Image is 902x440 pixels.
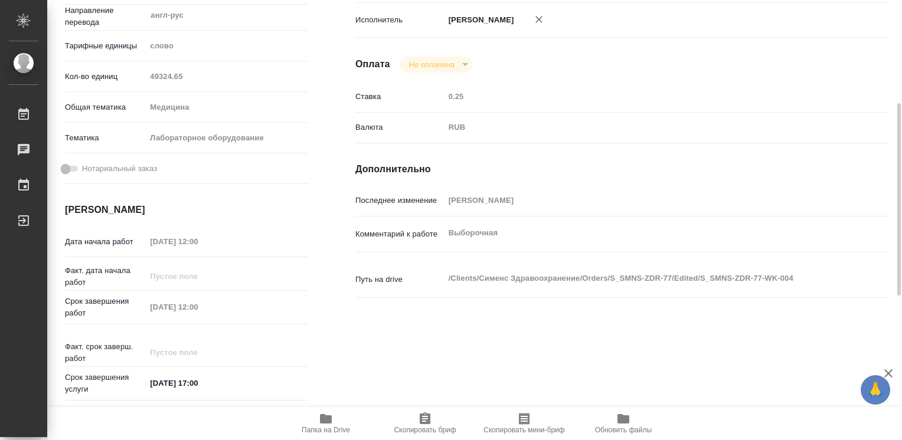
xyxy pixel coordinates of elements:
p: Исполнитель [355,14,445,26]
p: Ставка [355,91,445,103]
p: Последнее изменение [355,195,445,206]
input: Пустое поле [445,88,845,105]
span: Обновить файлы [595,426,652,434]
p: Путь на drive [355,274,445,285]
p: Кол-во единиц [65,71,146,83]
button: Не оплачена [406,60,458,70]
span: Папка на Drive [302,426,350,434]
button: Обновить файлы [574,407,673,440]
p: Направление перевода [65,5,146,28]
div: слово [146,36,308,56]
button: Папка на Drive [276,407,375,440]
p: Срок завершения работ [65,295,146,319]
p: Тематика [65,132,146,144]
h4: Дополнительно [355,162,889,176]
div: Медицина [146,97,308,117]
p: Общая тематика [65,101,146,113]
div: Лабораторное оборудование [146,128,308,148]
p: Валюта [355,122,445,133]
p: Дата начала работ [65,236,146,248]
input: Пустое поле [146,268,249,285]
span: 🙏 [865,377,885,402]
input: Пустое поле [146,344,249,361]
p: Тарифные единицы [65,40,146,52]
input: Пустое поле [146,298,249,316]
div: RUB [445,117,845,137]
button: Удалить исполнителя [526,6,552,32]
textarea: /Clients/Сименс Здравоохранение/Orders/S_SMNS-ZDR-77/Edited/S_SMNS-ZDR-77-WK-004 [445,268,845,288]
p: Комментарий к работе [355,228,445,240]
input: Пустое поле [146,233,249,250]
button: Скопировать мини-бриф [475,407,574,440]
button: 🙏 [861,375,890,405]
p: Факт. срок заверш. работ [65,341,146,365]
h4: [PERSON_NAME] [65,203,308,217]
input: ✎ Введи что-нибудь [146,375,249,392]
button: Скопировать бриф [375,407,475,440]
p: Факт. дата начала работ [65,265,146,288]
textarea: Выборочная [445,223,845,243]
p: Срок завершения услуги [65,372,146,395]
span: Скопировать мини-бриф [483,426,564,434]
p: [PERSON_NAME] [445,14,514,26]
span: Скопировать бриф [394,426,456,434]
span: Нотариальный заказ [82,163,157,175]
input: Пустое поле [146,68,308,85]
div: Не оплачена [400,57,472,73]
h4: Оплата [355,57,390,71]
input: Пустое поле [445,192,845,209]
